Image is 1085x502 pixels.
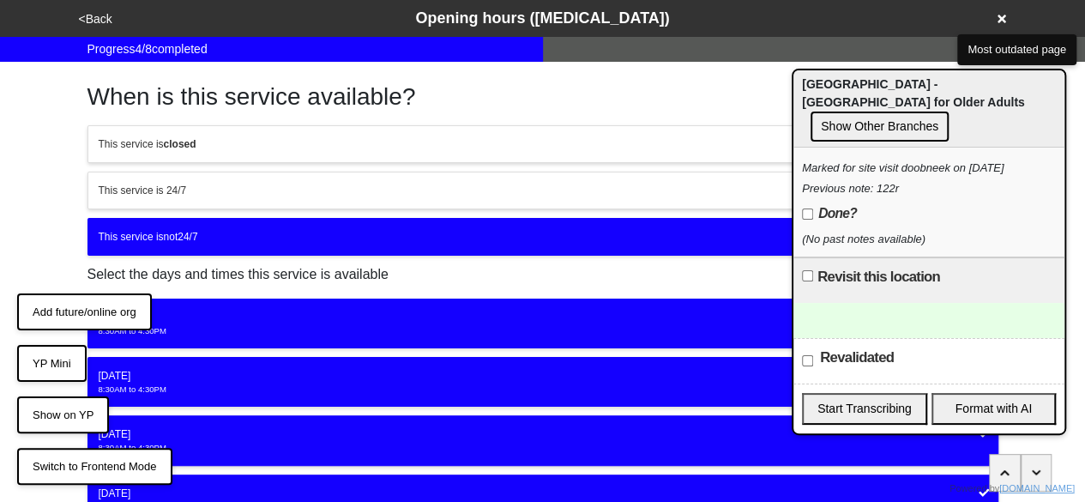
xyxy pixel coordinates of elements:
button: [DATE]8:30AM to 4:30PM [87,299,998,348]
strong: closed [164,138,196,150]
div: 8:30AM to 4:30PM [99,325,987,337]
button: This service isclosed [87,125,998,163]
a: [DOMAIN_NAME] [999,483,1075,493]
label: Done? [802,203,857,224]
button: [DATE]8:30AM to 4:30PM [87,415,998,465]
button: [DATE]8:30AM to 4:30PM [87,357,998,407]
button: Format with AI [931,393,1057,425]
div: Powered by [949,481,1075,496]
span: Progress 4 / 8 completed [87,40,208,58]
div: This service is 24/7 [99,229,987,245]
button: Show on YP [17,396,109,434]
div: [DATE] [99,310,987,325]
p: Select the days and times this service is available [87,264,998,285]
button: Show Other Branches [811,112,949,142]
div: This service is 24/7 [99,183,987,198]
div: This service is [99,136,987,152]
div: 8:30AM to 4:30PM [99,442,987,454]
span: [GEOGRAPHIC_DATA] - [GEOGRAPHIC_DATA] for Older Adults [802,77,1025,109]
button: Most outdated page [957,34,1076,65]
button: This service isnot24/7 [87,218,998,256]
div: [DATE] [99,426,987,442]
label: Revalidated [820,348,894,368]
i: (No past notes available) [802,233,925,245]
div: 8:30AM to 4:30PM [99,384,987,396]
div: Marked for site visit doobneek on [DATE] [802,160,1056,177]
button: Start Transcribing [802,393,927,425]
button: YP Mini [17,345,87,383]
label: Revisit this location [817,267,940,287]
div: Previous note: 122r [802,180,1056,197]
h1: When is this service available? [87,82,998,112]
div: [DATE] [99,486,987,501]
button: Add future/online org [17,293,152,331]
button: This service is 24/7 [87,172,998,209]
div: [DATE] [99,368,987,384]
strong: not [164,231,178,243]
button: Switch to Frontend Mode [17,448,172,486]
button: <Back [74,9,118,29]
span: Opening hours ([MEDICAL_DATA]) [415,9,669,27]
input: Done? [802,209,813,220]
